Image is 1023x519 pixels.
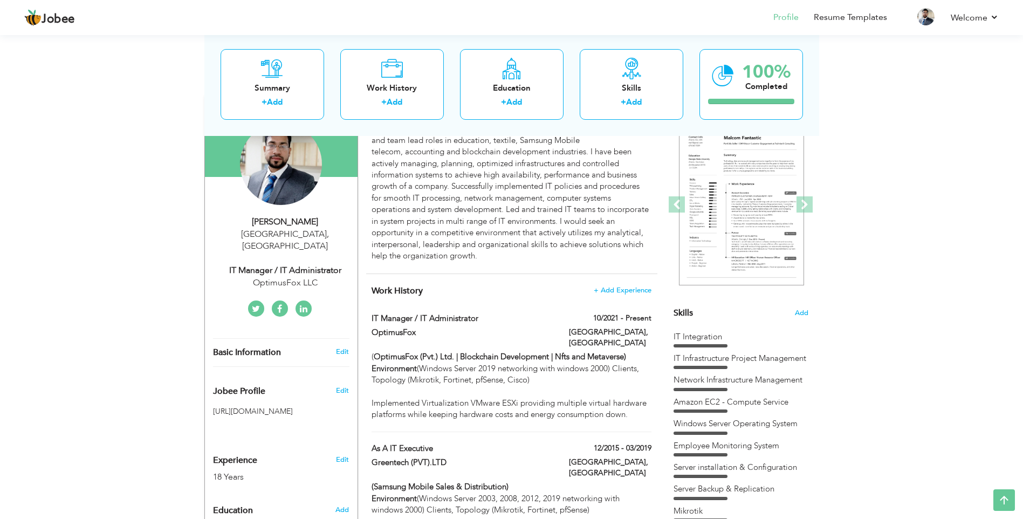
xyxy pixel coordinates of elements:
div: 18 Years [213,471,324,483]
label: As a IT Executive [372,443,553,454]
a: Edit [336,347,349,357]
h4: This helps to show the companies you have worked for. [372,285,651,296]
span: Education [213,506,253,516]
div: [GEOGRAPHIC_DATA] [GEOGRAPHIC_DATA] [213,228,358,253]
div: IT Infrastructure Project Management [674,353,808,364]
div: 100% [742,63,791,80]
span: , [327,228,329,240]
div: OptimusFox LLC [213,277,358,289]
div: IT Manager / IT Administrator [213,264,358,277]
div: Server installation & Configuration [674,462,808,473]
img: Profile Img [917,8,935,25]
label: IT Manager / IT Administrator [372,313,553,324]
span: + Add Experience [594,286,651,294]
img: Adil Ali Khan [240,123,322,205]
div: Network Infrastructure Management [674,374,808,386]
div: Enhance your career by creating a custom URL for your Jobee public profile. [205,375,358,402]
label: + [621,97,626,108]
strong: (Samsung Mobile Sales & Distribution) [372,481,509,492]
label: + [262,97,267,108]
span: Add [335,505,349,515]
label: OptimusFox [372,327,553,338]
label: Greentech (PVT).LTD [372,457,553,468]
a: Resume Templates [814,11,887,24]
div: Windows Server Operating System [674,418,808,429]
div: Education [469,82,555,93]
div: Completed [742,80,791,92]
span: Jobee [42,13,75,25]
label: 12/2015 - 03/2019 [594,443,651,454]
span: Experience [213,456,257,466]
span: Work History [372,285,423,297]
span: Jobee Profile [213,387,265,397]
a: Add [387,97,402,107]
span: Basic Information [213,348,281,358]
iframe: fb:share_button Facebook Social Plugin [213,422,255,433]
div: [PERSON_NAME] [213,216,358,228]
h5: [URL][DOMAIN_NAME] [213,407,349,415]
div: Summary [229,82,315,93]
label: [GEOGRAPHIC_DATA], [GEOGRAPHIC_DATA] [569,457,651,479]
div: Skills [588,82,675,93]
div: Server Backup & Replication [674,483,808,495]
a: Add [506,97,522,107]
a: Welcome [951,11,999,24]
label: 10/2021 - Present [593,313,651,324]
img: jobee.io [24,9,42,26]
label: + [381,97,387,108]
label: + [501,97,506,108]
div: Employee Monitoring System [674,440,808,452]
div: ( (Windows Server 2019 networking with windows 2000) Clients, Topology (Mikrotik, Fortinet, pfSen... [372,351,651,421]
a: Jobee [24,9,75,26]
strong: Environment [372,363,417,374]
strong: OptimusFox (Pvt.) Ltd. | Blockchain Development | Nfts and Metaverse) [374,351,626,362]
span: Add [795,308,808,318]
div: Work History [349,82,435,93]
strong: Environment [372,493,417,504]
a: Add [267,97,283,107]
div: As an accomplished IT Manager, having years of experience as managerial and team lead roles in ed... [372,123,651,262]
div: Mikrotik [674,506,808,517]
a: Profile [773,11,799,24]
div: IT Integration [674,331,808,343]
div: Amazon EC2 - Compute Service [674,397,808,408]
span: Edit [336,386,349,395]
label: [GEOGRAPHIC_DATA], [GEOGRAPHIC_DATA] [569,327,651,349]
a: Add [626,97,642,107]
a: Edit [336,455,349,465]
span: Skills [674,307,693,319]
